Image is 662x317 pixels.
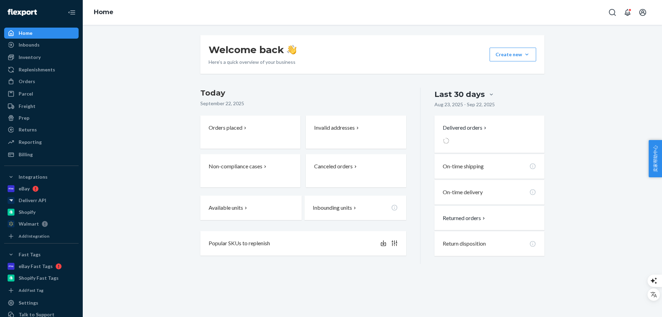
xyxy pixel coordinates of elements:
[19,151,33,158] div: Billing
[19,139,42,146] div: Reporting
[4,88,79,99] a: Parcel
[19,299,38,306] div: Settings
[443,124,488,132] button: Delivered orders
[19,233,49,239] div: Add Integration
[636,6,650,19] button: Open account menu
[4,112,79,123] a: Prep
[4,76,79,87] a: Orders
[88,2,119,22] ol: breadcrumbs
[4,286,79,295] a: Add Fast Tag
[19,126,37,133] div: Returns
[200,88,406,99] h3: Today
[4,297,79,308] a: Settings
[200,116,300,149] button: Orders placed
[8,9,37,16] img: Flexport logo
[4,101,79,112] a: Freight
[621,6,634,19] button: Open notifications
[200,154,300,187] button: Non-compliance cases
[19,115,29,121] div: Prep
[209,43,297,56] h1: Welcome back
[19,174,48,180] div: Integrations
[4,39,79,50] a: Inbounds
[4,149,79,160] a: Billing
[4,218,79,229] a: Walmart
[287,45,297,55] img: hand-wave emoji
[4,171,79,182] button: Integrations
[19,103,36,110] div: Freight
[649,140,662,177] button: 卖家帮助中心
[209,162,262,170] p: Non-compliance cases
[19,66,55,73] div: Replenishments
[4,273,79,284] a: Shopify Fast Tags
[19,185,30,192] div: eBay
[490,48,536,61] button: Create new
[4,137,79,148] a: Reporting
[209,59,297,66] p: Here’s a quick overview of your business
[209,239,270,247] p: Popular SKUs to replenish
[19,54,41,61] div: Inventory
[4,64,79,75] a: Replenishments
[19,209,36,216] div: Shopify
[4,195,79,206] a: Deliverr API
[209,204,243,212] p: Available units
[19,30,32,37] div: Home
[19,90,33,97] div: Parcel
[443,162,484,170] p: On-time shipping
[314,124,355,132] p: Invalid addresses
[313,204,352,212] p: Inbounding units
[200,100,406,107] p: September 22, 2025
[19,78,35,85] div: Orders
[19,220,39,227] div: Walmart
[4,207,79,218] a: Shopify
[19,251,41,258] div: Fast Tags
[65,6,79,19] button: Close Navigation
[19,287,43,293] div: Add Fast Tag
[304,196,406,220] button: Inbounding units
[19,275,59,281] div: Shopify Fast Tags
[4,183,79,194] a: eBay
[4,232,79,240] a: Add Integration
[314,162,353,170] p: Canceled orders
[605,6,619,19] button: Open Search Box
[94,8,113,16] a: Home
[209,124,242,132] p: Orders placed
[443,240,486,248] p: Return disposition
[4,249,79,260] button: Fast Tags
[306,154,406,187] button: Canceled orders
[4,28,79,39] a: Home
[19,41,40,48] div: Inbounds
[434,101,495,108] p: Aug 23, 2025 - Sep 22, 2025
[434,89,485,100] div: Last 30 days
[200,196,302,220] button: Available units
[4,261,79,272] a: eBay Fast Tags
[306,116,406,149] button: Invalid addresses
[4,52,79,63] a: Inventory
[443,188,483,196] p: On-time delivery
[4,124,79,135] a: Returns
[19,197,46,204] div: Deliverr API
[19,263,53,270] div: eBay Fast Tags
[443,214,487,222] button: Returned orders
